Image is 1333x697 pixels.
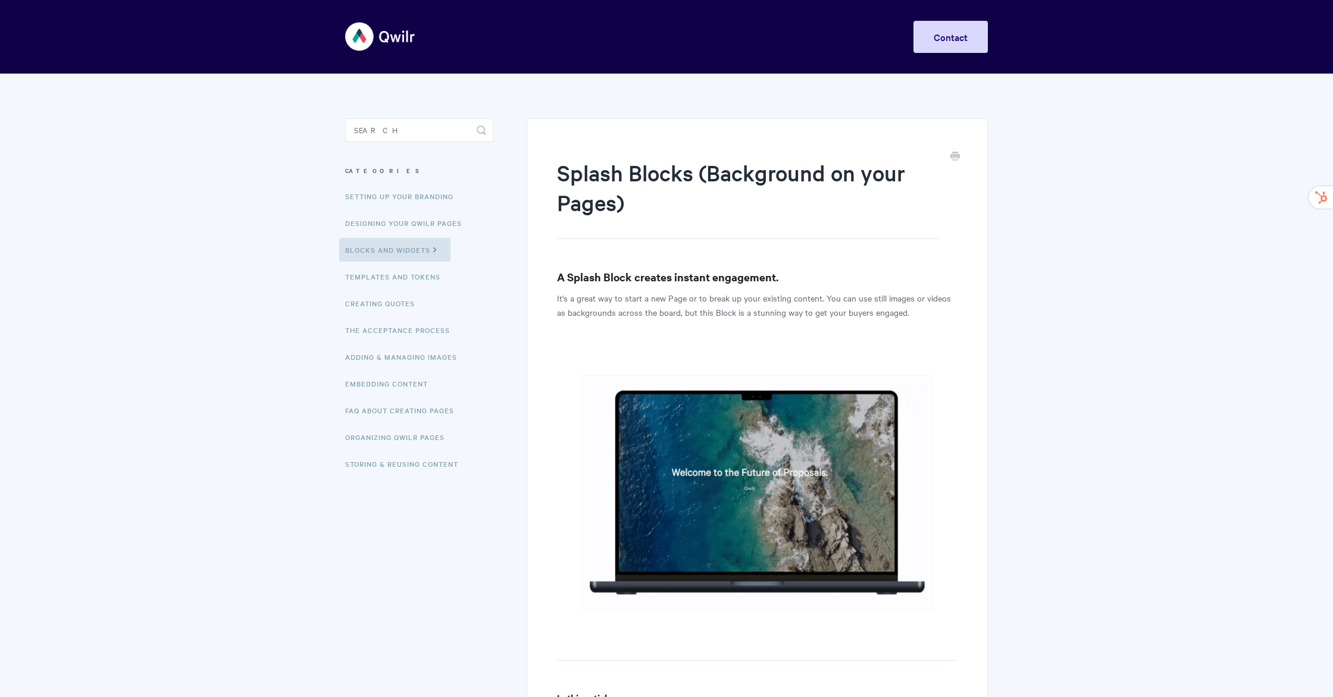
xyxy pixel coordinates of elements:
a: Organizing Qwilr Pages [345,425,453,449]
a: The Acceptance Process [345,318,459,342]
h3: Categories [345,160,493,181]
a: Contact [913,21,988,53]
strong: A Splash Block creates instant engagement. [557,269,778,284]
h1: Splash Blocks (Background on your Pages) [557,158,940,239]
input: Search [345,118,493,142]
a: Templates and Tokens [345,265,449,288]
img: Qwilr Help Center [345,14,416,59]
p: It's a great way to start a new Page or to break up your existing content. You can use still imag... [557,291,957,319]
a: FAQ About Creating Pages [345,398,463,422]
a: Adding & Managing Images [345,345,466,369]
a: Print this Article [950,150,960,164]
a: Storing & Reusing Content [345,452,467,476]
a: Creating Quotes [345,291,424,315]
a: Designing Your Qwilr Pages [345,211,471,235]
a: Blocks and Widgets [339,238,450,262]
a: Setting up your Branding [345,184,462,208]
a: Embedding Content [345,372,437,395]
